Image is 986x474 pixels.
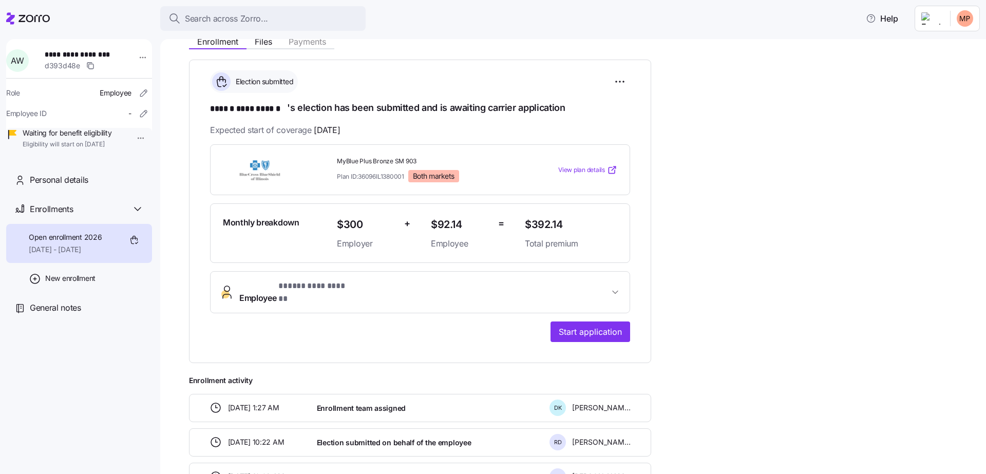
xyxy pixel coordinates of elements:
span: Employee ID [6,108,47,119]
span: + [404,216,410,231]
span: A W [11,56,24,65]
span: Waiting for benefit eligibility [23,128,111,138]
span: Election submitted [233,77,293,87]
span: Start application [559,326,622,338]
a: View plan details [558,165,617,175]
span: Enrollment activity [189,375,651,386]
img: 446a82e8e0b3e740ed07449cf5871109 [957,10,973,27]
span: Plan ID: 36096IL1380001 [337,172,404,181]
span: $392.14 [525,216,617,233]
span: Personal details [30,174,88,186]
span: Monthly breakdown [223,216,299,229]
button: Help [858,8,906,29]
span: [PERSON_NAME] [572,437,631,447]
span: [PERSON_NAME] [572,403,631,413]
span: Both markets [413,172,454,181]
span: Open enrollment 2026 [29,232,102,242]
span: Expected start of coverage [210,124,340,137]
span: Election submitted on behalf of the employee [317,438,471,448]
span: R D [554,440,562,445]
span: Role [6,88,20,98]
img: Employer logo [921,12,942,25]
span: [DATE] 10:22 AM [228,437,285,447]
button: Search across Zorro... [160,6,366,31]
span: Employee [431,237,490,250]
img: Blue Cross and Blue Shield of Illinois [223,158,297,182]
span: Enrollments [30,203,73,216]
span: Enrollment team assigned [317,403,406,413]
span: = [498,216,504,231]
span: d393d48e [45,61,80,71]
span: Payments [289,37,326,46]
span: Eligibility will start on [DATE] [23,140,111,149]
h1: 's election has been submitted and is awaiting carrier application [210,101,630,116]
span: - [128,108,131,119]
span: D K [554,405,562,411]
span: [DATE] [314,124,340,137]
span: General notes [30,301,81,314]
span: Enrollment [197,37,238,46]
span: Employer [337,237,396,250]
span: Help [866,12,898,25]
span: $92.14 [431,216,490,233]
span: $300 [337,216,396,233]
span: View plan details [558,165,605,175]
span: [DATE] - [DATE] [29,244,102,255]
span: Files [255,37,272,46]
span: New enrollment [45,273,96,283]
span: MyBlue Plus Bronze SM 903 [337,157,517,166]
span: Employee [100,88,131,98]
span: [DATE] 1:27 AM [228,403,279,413]
span: Search across Zorro... [185,12,268,25]
span: Total premium [525,237,617,250]
button: Start application [551,321,630,342]
span: Employee [239,280,346,305]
